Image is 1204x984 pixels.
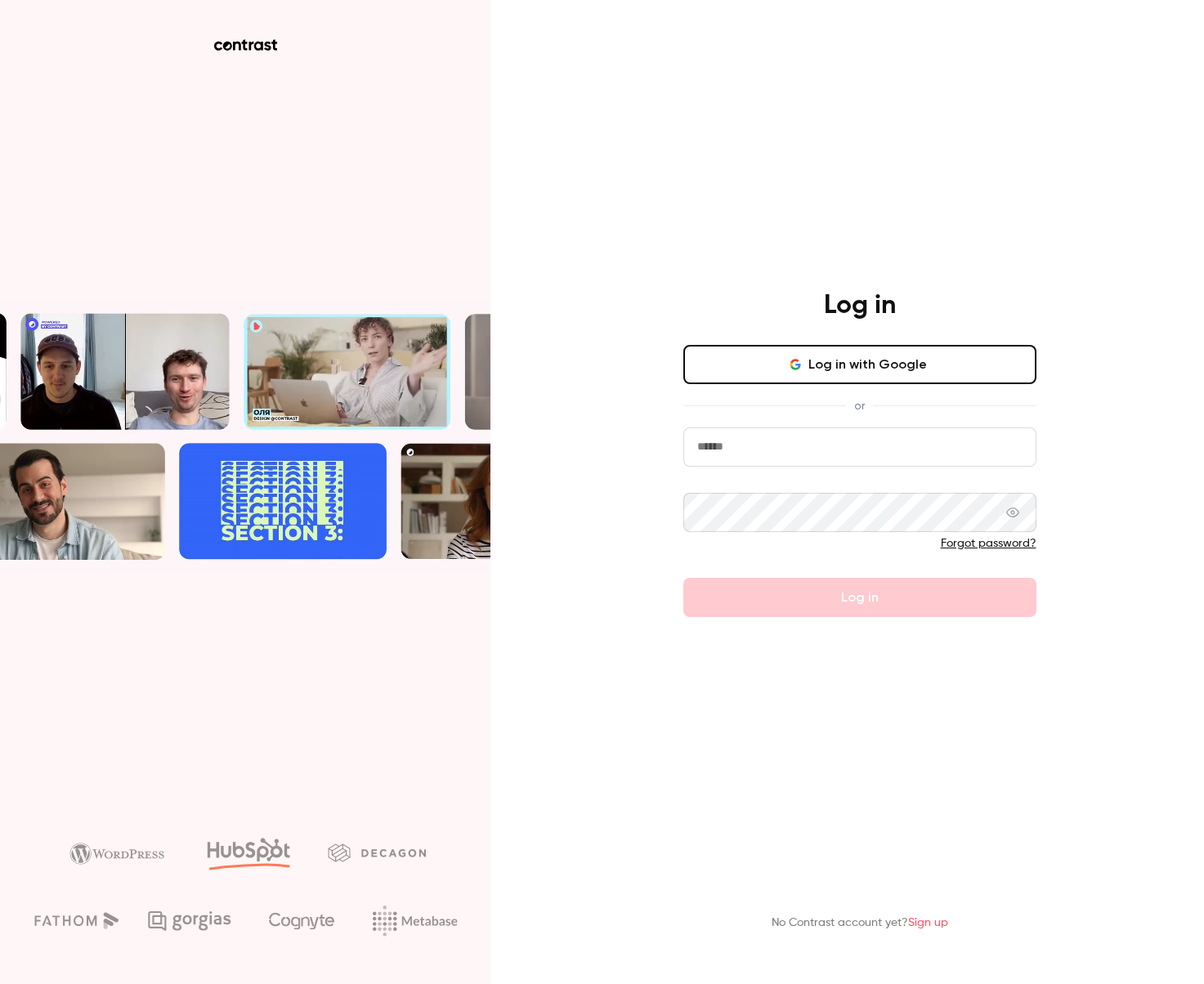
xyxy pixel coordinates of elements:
span: or [846,397,873,414]
a: Forgot password? [941,538,1036,549]
a: Sign up [908,917,948,928]
h4: Log in [824,289,896,322]
button: Log in with Google [683,345,1036,384]
img: decagon [328,843,426,861]
p: No Contrast account yet? [772,915,948,932]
